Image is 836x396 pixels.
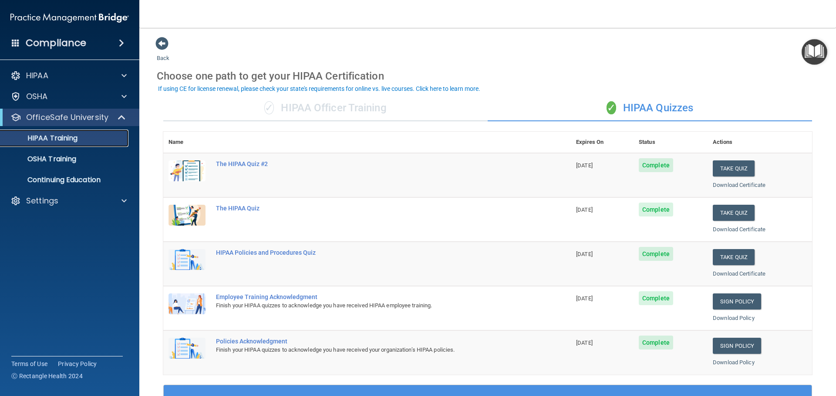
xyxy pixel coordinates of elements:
[576,251,593,257] span: [DATE]
[713,205,755,221] button: Take Quiz
[713,359,755,366] a: Download Policy
[11,359,47,368] a: Terms of Use
[713,226,765,233] a: Download Certificate
[216,345,527,355] div: Finish your HIPAA quizzes to acknowledge you have received your organization’s HIPAA policies.
[216,205,527,212] div: The HIPAA Quiz
[26,70,48,81] p: HIPAA
[576,295,593,302] span: [DATE]
[576,339,593,346] span: [DATE]
[713,160,755,176] button: Take Quiz
[10,9,129,27] img: PMB logo
[639,203,673,216] span: Complete
[157,44,169,61] a: Back
[216,160,527,167] div: The HIPAA Quiz #2
[6,134,78,143] p: HIPAA Training
[713,249,755,265] button: Take Quiz
[10,91,127,102] a: OSHA
[216,249,527,256] div: HIPAA Policies and Procedures Quiz
[26,91,48,102] p: OSHA
[639,158,673,172] span: Complete
[157,63,819,89] div: Choose one path to get your HIPAA Certification
[10,70,127,81] a: HIPAA
[713,338,761,354] a: Sign Policy
[26,112,108,123] p: OfficeSafe University
[6,176,125,184] p: Continuing Education
[26,37,86,49] h4: Compliance
[158,86,480,92] div: If using CE for license renewal, please check your state's requirements for online vs. live cours...
[26,196,58,206] p: Settings
[571,132,634,153] th: Expires On
[607,101,616,114] span: ✓
[639,291,673,305] span: Complete
[708,132,812,153] th: Actions
[157,84,482,93] button: If using CE for license renewal, please check your state's requirements for online vs. live cours...
[639,247,673,261] span: Complete
[713,315,755,321] a: Download Policy
[163,132,211,153] th: Name
[10,196,127,206] a: Settings
[11,372,83,380] span: Ⓒ Rectangle Health 2024
[6,155,76,163] p: OSHA Training
[216,338,527,345] div: Policies Acknowledgment
[264,101,274,114] span: ✓
[802,39,827,65] button: Open Resource Center
[216,300,527,311] div: Finish your HIPAA quizzes to acknowledge you have received HIPAA employee training.
[216,293,527,300] div: Employee Training Acknowledgment
[713,270,765,277] a: Download Certificate
[634,132,708,153] th: Status
[713,182,765,188] a: Download Certificate
[488,95,812,121] div: HIPAA Quizzes
[713,293,761,309] a: Sign Policy
[58,359,97,368] a: Privacy Policy
[576,206,593,213] span: [DATE]
[639,336,673,349] span: Complete
[10,112,126,123] a: OfficeSafe University
[576,162,593,169] span: [DATE]
[163,95,488,121] div: HIPAA Officer Training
